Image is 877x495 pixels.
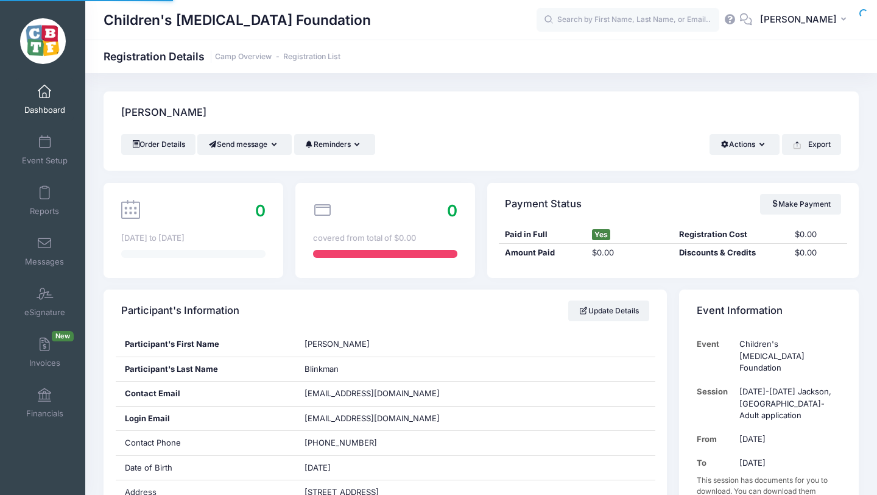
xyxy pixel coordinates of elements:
[22,155,68,166] span: Event Setup
[710,134,780,155] button: Actions
[121,294,239,329] h4: Participant's Information
[305,463,331,472] span: [DATE]
[305,339,370,349] span: [PERSON_NAME]
[697,451,734,475] td: To
[255,201,266,220] span: 0
[25,257,64,267] span: Messages
[697,380,734,427] td: Session
[16,129,74,171] a: Event Setup
[697,332,734,380] td: Event
[592,229,610,240] span: Yes
[697,427,734,451] td: From
[447,201,457,220] span: 0
[752,6,859,34] button: [PERSON_NAME]
[16,331,74,374] a: InvoicesNew
[305,364,339,374] span: Blinkman
[760,13,837,26] span: [PERSON_NAME]
[16,280,74,323] a: eSignature
[789,229,847,241] div: $0.00
[305,413,457,425] span: [EMAIL_ADDRESS][DOMAIN_NAME]
[215,52,272,62] a: Camp Overview
[294,134,375,155] button: Reminders
[26,408,63,419] span: Financials
[782,134,841,155] button: Export
[24,307,65,318] span: eSignature
[734,451,841,475] td: [DATE]
[116,456,295,480] div: Date of Birth
[568,301,649,321] a: Update Details
[197,134,292,155] button: Send message
[305,438,377,447] span: [PHONE_NUMBER]
[52,331,74,341] span: New
[30,206,59,216] span: Reports
[283,52,340,62] a: Registration List
[16,78,74,121] a: Dashboard
[537,8,719,32] input: Search by First Name, Last Name, or Email...
[116,407,295,431] div: Login Email
[104,50,340,63] h1: Registration Details
[499,229,586,241] div: Paid in Full
[789,247,847,259] div: $0.00
[305,388,440,398] span: [EMAIL_ADDRESS][DOMAIN_NAME]
[499,247,586,259] div: Amount Paid
[505,187,582,221] h4: Payment Status
[20,18,66,64] img: Children's Brain Tumor Foundation
[16,382,74,424] a: Financials
[121,232,266,244] div: [DATE] to [DATE]
[116,382,295,406] div: Contact Email
[673,229,789,241] div: Registration Cost
[16,179,74,222] a: Reports
[760,194,841,215] a: Make Payment
[116,357,295,382] div: Participant's Last Name
[586,247,673,259] div: $0.00
[313,232,457,244] div: covered from total of $0.00
[24,105,65,115] span: Dashboard
[16,230,74,272] a: Messages
[734,332,841,380] td: Children's [MEDICAL_DATA] Foundation
[116,332,295,357] div: Participant's First Name
[673,247,789,259] div: Discounts & Credits
[29,358,60,368] span: Invoices
[121,134,195,155] a: Order Details
[734,427,841,451] td: [DATE]
[697,294,783,329] h4: Event Information
[104,6,371,34] h1: Children's [MEDICAL_DATA] Foundation
[734,380,841,427] td: [DATE]-[DATE] Jackson, [GEOGRAPHIC_DATA]-Adult application
[116,431,295,455] div: Contact Phone
[121,96,206,130] h4: [PERSON_NAME]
